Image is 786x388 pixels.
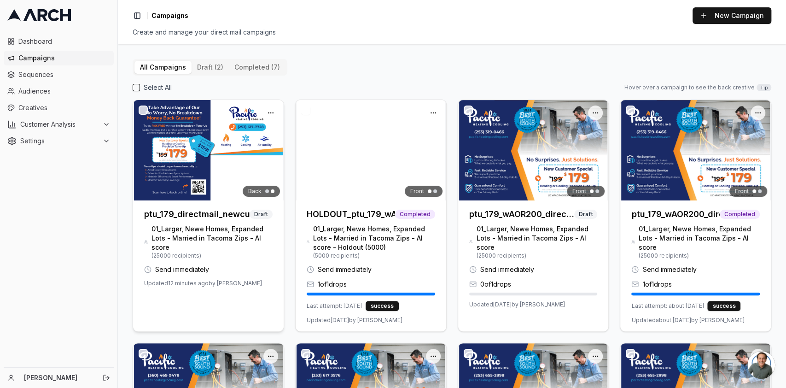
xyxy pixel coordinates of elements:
span: Draft [574,210,597,219]
span: 01_Larger, Newe Homes, Expanded Lots - Married in Tacoma Zips - AI score [151,224,273,252]
span: Completed [720,210,760,219]
button: Settings [4,134,114,148]
a: Creatives [4,100,114,115]
h3: HOLDOUT_ptu_179_wAOR200_directmail_tacoma_sept2025 [307,208,395,221]
span: ( 25000 recipients) [476,252,597,259]
span: Tip [757,84,771,91]
span: Updated [DATE] by [PERSON_NAME] [469,301,565,308]
span: Updated about [DATE] by [PERSON_NAME] [631,317,744,324]
img: Front creative for ptu_179_wAOR200_directmail_tacoma_sept2025 [620,100,771,200]
img: Front creative for HOLDOUT_ptu_179_wAOR200_directmail_tacoma_sept2025 [296,100,446,200]
button: New Campaign [693,7,771,24]
span: ( 25000 recipients) [639,252,760,259]
span: Send immediately [155,265,209,274]
nav: breadcrumb [151,11,188,20]
span: Send immediately [642,265,696,274]
div: success [707,301,740,311]
div: success [366,301,399,311]
span: 1 of 1 drops [318,280,347,289]
button: completed (7) [229,61,285,74]
span: 1 of 1 drops [642,280,671,289]
button: Log out [100,371,113,384]
span: 01_Larger, Newe Homes, Expanded Lots - Married in Tacoma Zips - AI score [476,224,597,252]
span: Send immediately [480,265,534,274]
span: Sequences [18,70,110,79]
span: Front [572,188,586,195]
a: Dashboard [4,34,114,49]
a: [PERSON_NAME] [24,373,93,382]
span: 0 of 1 drops [480,280,511,289]
span: Campaigns [151,11,188,20]
span: ( 25000 recipients) [151,252,273,259]
button: draft (2) [192,61,229,74]
span: Draft [250,210,273,219]
span: Creatives [18,103,110,112]
span: Campaigns [18,53,110,63]
img: Front creative for ptu_179_wAOR200_directmail_tacoma_sept2025 (Copy) [458,100,609,200]
span: Back [248,188,262,195]
span: Customer Analysis [20,120,99,129]
div: Create and manage your direct mail campaigns [133,28,771,37]
span: Last attempt: [DATE] [307,302,362,310]
span: Updated [DATE] by [PERSON_NAME] [307,317,402,324]
span: 01_Larger, Newe Homes, Expanded Lots - Married in Tacoma Zips - AI score [639,224,760,252]
span: Updated 12 minutes ago by [PERSON_NAME] [144,280,262,287]
h3: ptu_179_directmail_newcustomers_sept2025 [144,208,250,221]
span: Send immediately [318,265,372,274]
label: Select All [144,83,172,92]
a: Sequences [4,67,114,82]
a: Audiences [4,84,114,99]
img: Back creative for ptu_179_directmail_newcustomers_sept2025 [133,100,284,200]
button: Customer Analysis [4,117,114,132]
span: Audiences [18,87,110,96]
span: Front [410,188,424,195]
span: Completed [395,210,435,219]
a: Campaigns [4,51,114,65]
span: 01_Larger, Newe Homes, Expanded Lots - Married in Tacoma Zips - AI score - Holdout (5000) [313,224,435,252]
h3: ptu_179_wAOR200_directmail_tacoma_sept2025 [631,208,720,221]
span: Last attempt: about [DATE] [631,302,704,310]
h3: ptu_179_wAOR200_directmail_tacoma_sept2025 (Copy) [469,208,575,221]
span: Front [735,188,749,195]
div: Open chat [747,351,775,379]
span: ( 5000 recipients) [313,252,435,259]
span: Hover over a campaign to see the back creative [624,84,755,91]
button: All Campaigns [134,61,192,74]
span: Dashboard [18,37,110,46]
span: Settings [20,136,99,146]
